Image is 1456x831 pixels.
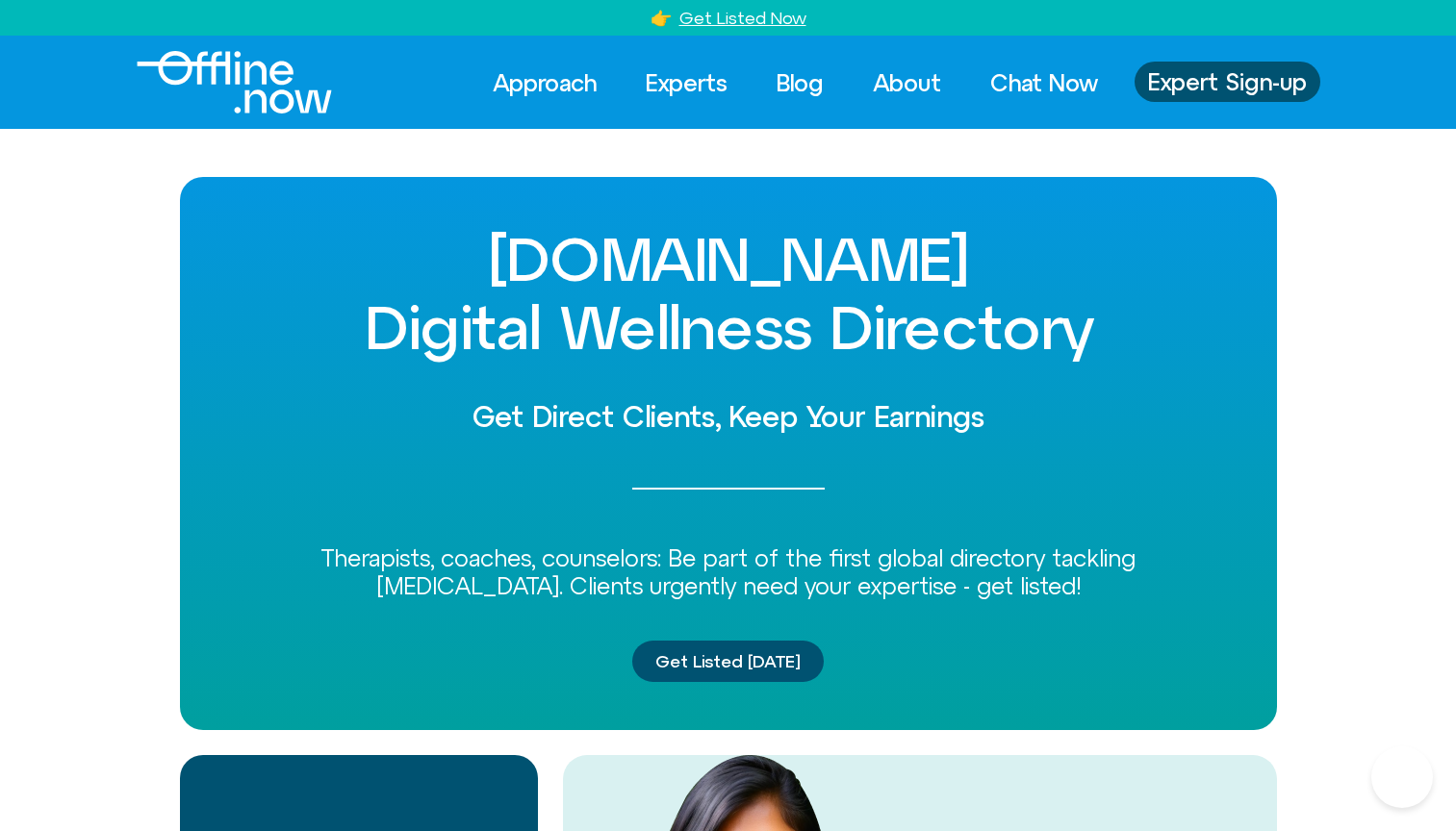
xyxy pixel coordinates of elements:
[475,62,614,104] a: Approach
[1148,69,1307,94] span: Expert Sign-up
[759,62,841,104] a: Blog
[228,225,1229,361] h1: [DOMAIN_NAME] Digital Wellness Directory
[628,62,745,104] a: Experts
[679,8,806,28] a: Get Listed Now
[856,62,958,104] a: About
[137,51,332,113] img: offline.now
[137,51,299,113] div: Logo
[475,62,1115,104] nav: Menu
[228,401,1229,433] h2: Get Direct Clients, Keep Your Earnings
[655,652,801,671] span: Get Listed [DATE]
[632,641,824,683] a: Get Listed [DATE]
[320,544,1136,599] span: Therapists, coaches, counselors: Be part of the first global directory tackling [MEDICAL_DATA]. C...
[651,8,672,28] a: 👉
[973,62,1115,104] a: Chat Now
[1135,62,1320,102] a: Expert Sign-up
[1371,746,1433,808] iframe: Botpress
